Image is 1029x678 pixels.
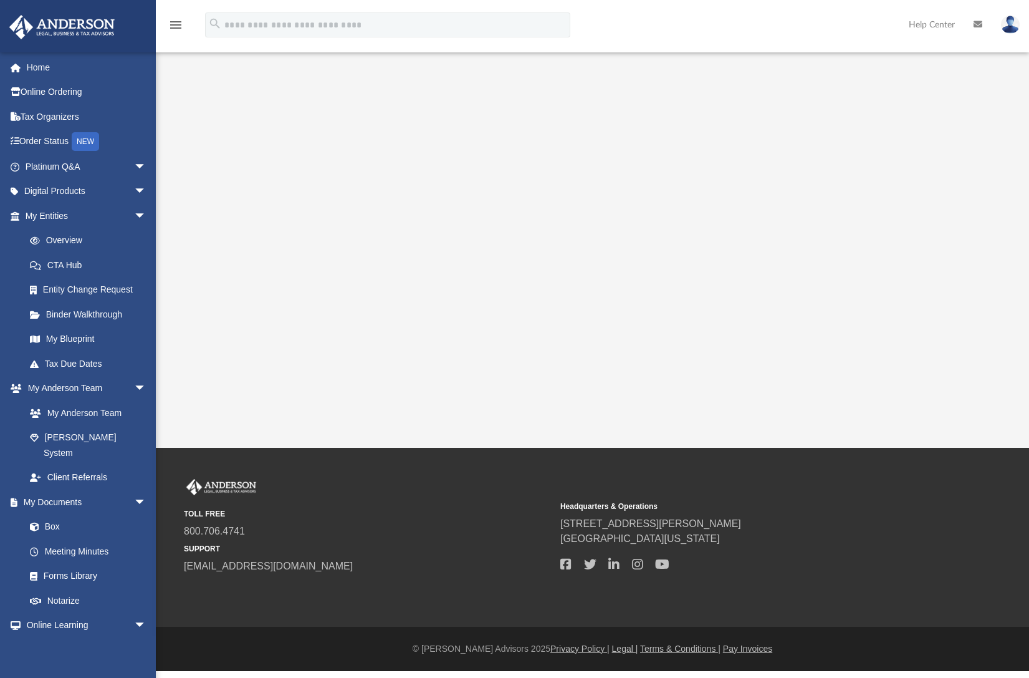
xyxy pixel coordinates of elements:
[134,179,159,205] span: arrow_drop_down
[560,518,741,529] a: [STREET_ADDRESS][PERSON_NAME]
[17,253,165,278] a: CTA Hub
[9,55,165,80] a: Home
[184,526,245,536] a: 800.706.4741
[17,351,165,376] a: Tax Due Dates
[184,543,552,555] small: SUPPORT
[134,490,159,515] span: arrow_drop_down
[640,644,720,654] a: Terms & Conditions |
[9,154,165,179] a: Platinum Q&Aarrow_drop_down
[6,15,118,39] img: Anderson Advisors Platinum Portal
[17,539,159,564] a: Meeting Minutes
[9,203,165,228] a: My Entitiesarrow_drop_down
[134,613,159,639] span: arrow_drop_down
[134,203,159,229] span: arrow_drop_down
[184,561,353,571] a: [EMAIL_ADDRESS][DOMAIN_NAME]
[560,501,928,512] small: Headquarters & Operations
[17,425,159,465] a: [PERSON_NAME] System
[17,515,153,540] a: Box
[134,154,159,180] span: arrow_drop_down
[9,613,159,638] a: Online Learningarrow_drop_down
[184,479,259,495] img: Anderson Advisors Platinum Portal
[17,564,153,589] a: Forms Library
[9,490,159,515] a: My Documentsarrow_drop_down
[612,644,638,654] a: Legal |
[17,400,153,425] a: My Anderson Team
[9,376,159,401] a: My Anderson Teamarrow_drop_down
[1001,16,1020,34] img: User Pic
[17,278,165,303] a: Entity Change Request
[17,588,159,613] a: Notarize
[17,327,159,352] a: My Blueprint
[134,376,159,402] span: arrow_drop_down
[9,104,165,129] a: Tax Organizers
[156,642,1029,656] div: © [PERSON_NAME] Advisors 2025
[168,24,183,32] a: menu
[184,508,552,520] small: TOLL FREE
[72,132,99,151] div: NEW
[560,533,720,544] a: [GEOGRAPHIC_DATA][US_STATE]
[17,302,165,327] a: Binder Walkthrough
[208,17,222,31] i: search
[550,644,610,654] a: Privacy Policy |
[9,129,165,155] a: Order StatusNEW
[17,228,165,253] a: Overview
[9,80,165,105] a: Online Ordering
[9,179,165,204] a: Digital Productsarrow_drop_down
[168,17,183,32] i: menu
[17,465,159,490] a: Client Referrals
[723,644,772,654] a: Pay Invoices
